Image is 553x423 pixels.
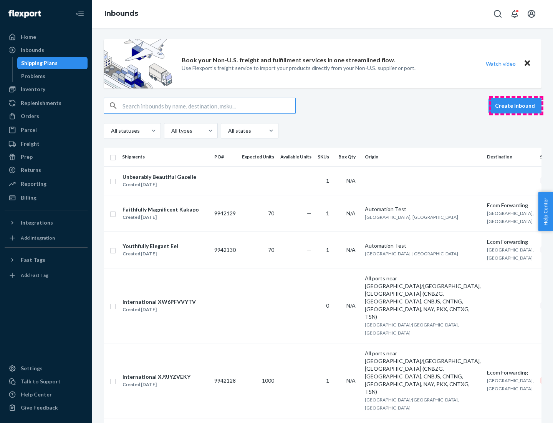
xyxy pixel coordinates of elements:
a: Add Fast Tag [5,269,88,281]
p: Book your Non-U.S. freight and fulfillment services in one streamlined flow. [182,56,395,65]
div: All ports near [GEOGRAPHIC_DATA]/[GEOGRAPHIC_DATA], [GEOGRAPHIC_DATA] (CNBZG, [GEOGRAPHIC_DATA], ... [365,275,481,321]
a: Inbounds [104,9,138,18]
div: Automation Test [365,205,481,213]
span: — [307,210,311,216]
td: 9942130 [211,231,239,268]
span: 1 [326,377,329,384]
th: Origin [362,148,484,166]
span: N/A [346,246,356,253]
a: Reporting [5,178,88,190]
button: Close [522,58,532,69]
div: Integrations [21,219,53,226]
td: 9942129 [211,195,239,231]
div: Ecom Forwarding [487,369,534,376]
button: Open notifications [507,6,522,22]
span: N/A [346,210,356,216]
div: Home [21,33,36,41]
span: [GEOGRAPHIC_DATA], [GEOGRAPHIC_DATA] [487,247,534,261]
button: Create inbound [488,98,541,113]
span: — [365,177,369,184]
a: Billing [5,192,88,204]
div: Created [DATE] [123,250,178,258]
div: Prep [21,153,33,161]
span: N/A [346,177,356,184]
span: N/A [346,377,356,384]
span: 1 [326,210,329,216]
a: Shipping Plans [17,57,88,69]
div: Give Feedback [21,404,58,411]
div: All ports near [GEOGRAPHIC_DATA]/[GEOGRAPHIC_DATA], [GEOGRAPHIC_DATA] (CNBZG, [GEOGRAPHIC_DATA], ... [365,350,481,396]
button: Integrations [5,216,88,229]
div: Created [DATE] [123,381,190,388]
a: Freight [5,138,88,150]
span: [GEOGRAPHIC_DATA], [GEOGRAPHIC_DATA] [365,214,458,220]
span: — [307,377,311,384]
div: Created [DATE] [123,306,196,313]
span: 1000 [262,377,274,384]
div: Ecom Forwarding [487,202,534,209]
span: [GEOGRAPHIC_DATA], [GEOGRAPHIC_DATA] [365,251,458,256]
img: Flexport logo [8,10,41,18]
th: Box Qty [335,148,362,166]
button: Open account menu [524,6,539,22]
span: N/A [346,302,356,309]
td: 9942128 [211,343,239,418]
span: — [307,177,311,184]
th: SKUs [315,148,335,166]
span: 1 [326,246,329,253]
a: Home [5,31,88,43]
div: Inventory [21,85,45,93]
a: Orders [5,110,88,122]
a: Returns [5,164,88,176]
button: Open Search Box [490,6,505,22]
div: Returns [21,166,41,174]
div: Replenishments [21,99,61,107]
div: Ecom Forwarding [487,238,534,246]
a: Replenishments [5,97,88,109]
ol: breadcrumbs [98,3,144,25]
div: Created [DATE] [123,181,196,188]
div: Problems [21,72,45,80]
span: — [487,177,492,184]
div: Unbearably Beautiful Gazelle [123,173,196,181]
span: [GEOGRAPHIC_DATA], [GEOGRAPHIC_DATA] [487,378,534,391]
input: Search inbounds by name, destination, msku... [123,98,295,113]
div: Faithfully Magnificent Kakapo [123,206,199,213]
div: Freight [21,140,40,148]
span: — [307,246,311,253]
p: Use Flexport’s freight service to import your products directly from your Non-U.S. supplier or port. [182,64,416,72]
span: [GEOGRAPHIC_DATA], [GEOGRAPHIC_DATA] [487,210,534,224]
div: Reporting [21,180,46,188]
div: Add Integration [21,235,55,241]
div: Fast Tags [21,256,45,264]
span: 1 [326,177,329,184]
div: Shipping Plans [21,59,58,67]
th: Available Units [277,148,315,166]
span: — [307,302,311,309]
button: Give Feedback [5,401,88,414]
a: Inbounds [5,44,88,56]
div: Add Fast Tag [21,272,48,278]
span: 0 [326,302,329,309]
a: Problems [17,70,88,82]
th: PO# [211,148,239,166]
th: Destination [484,148,537,166]
span: [GEOGRAPHIC_DATA]/[GEOGRAPHIC_DATA], [GEOGRAPHIC_DATA] [365,322,459,336]
input: All statuses [110,127,111,135]
div: Settings [21,365,43,372]
a: Inventory [5,83,88,95]
th: Expected Units [239,148,277,166]
div: Automation Test [365,242,481,250]
div: Help Center [21,391,52,398]
span: — [214,177,219,184]
a: Talk to Support [5,375,88,388]
div: Talk to Support [21,378,61,385]
button: Help Center [538,192,553,231]
span: 70 [268,210,274,216]
a: Help Center [5,388,88,401]
a: Prep [5,151,88,163]
button: Fast Tags [5,254,88,266]
div: Orders [21,112,39,120]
